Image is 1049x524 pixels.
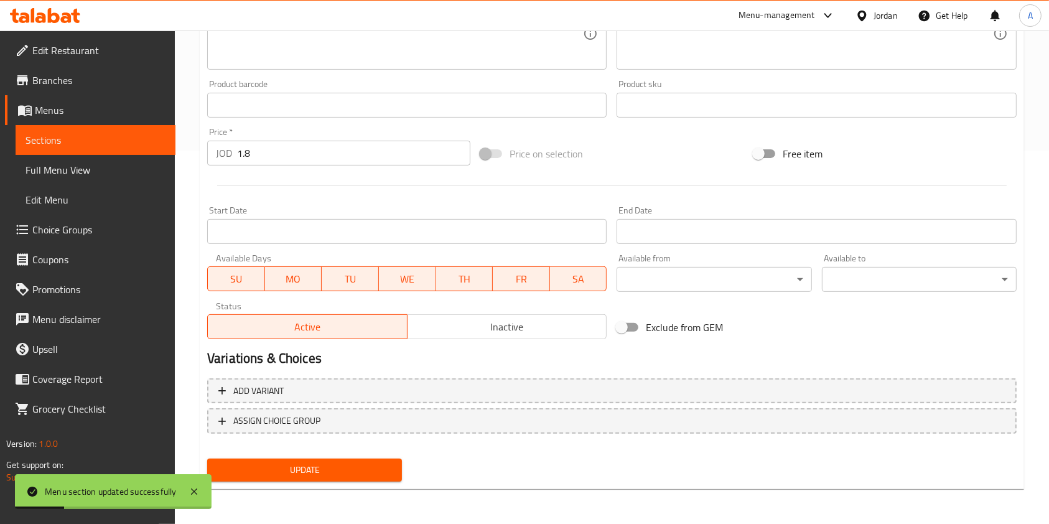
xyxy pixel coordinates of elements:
[436,266,493,291] button: TH
[5,35,175,65] a: Edit Restaurant
[32,252,166,267] span: Coupons
[617,267,811,292] div: ​
[822,267,1017,292] div: ​
[384,270,431,288] span: WE
[493,266,550,291] button: FR
[646,320,723,335] span: Exclude from GEM
[739,8,815,23] div: Menu-management
[783,146,823,161] span: Free item
[413,318,602,336] span: Inactive
[207,378,1017,404] button: Add variant
[45,485,177,498] div: Menu section updated successfully
[32,312,166,327] span: Menu disclaimer
[213,270,260,288] span: SU
[207,408,1017,434] button: ASSIGN CHOICE GROUP
[32,401,166,416] span: Grocery Checklist
[32,222,166,237] span: Choice Groups
[498,270,545,288] span: FR
[5,304,175,334] a: Menu disclaimer
[16,125,175,155] a: Sections
[32,73,166,88] span: Branches
[216,4,583,63] textarea: Scrambled or fried eggs enriched with melted cheese for creamy bite.
[26,192,166,207] span: Edit Menu
[327,270,374,288] span: TU
[207,93,607,118] input: Please enter product barcode
[237,141,470,166] input: Please enter price
[5,334,175,364] a: Upsell
[5,215,175,245] a: Choice Groups
[874,9,898,22] div: Jordan
[32,43,166,58] span: Edit Restaurant
[625,4,992,63] textarea: بيض مخفوق أو مقلي مع جبنة ذائبة لبايت كريمي
[207,459,402,482] button: Update
[216,146,232,161] p: JOD
[555,270,602,288] span: SA
[6,457,63,473] span: Get support on:
[550,266,607,291] button: SA
[5,245,175,274] a: Coupons
[5,394,175,424] a: Grocery Checklist
[207,314,408,339] button: Active
[213,318,403,336] span: Active
[207,266,265,291] button: SU
[207,349,1017,368] h2: Variations & Choices
[379,266,436,291] button: WE
[5,95,175,125] a: Menus
[322,266,379,291] button: TU
[32,342,166,357] span: Upsell
[5,364,175,394] a: Coverage Report
[617,93,1016,118] input: Please enter product sku
[407,314,607,339] button: Inactive
[270,270,317,288] span: MO
[16,155,175,185] a: Full Menu View
[1028,9,1033,22] span: A
[510,146,583,161] span: Price on selection
[16,185,175,215] a: Edit Menu
[265,266,322,291] button: MO
[6,469,85,485] a: Support.OpsPlatform
[6,436,37,452] span: Version:
[441,270,488,288] span: TH
[26,133,166,147] span: Sections
[217,462,392,478] span: Update
[39,436,58,452] span: 1.0.0
[233,413,320,429] span: ASSIGN CHOICE GROUP
[233,383,284,399] span: Add variant
[35,103,166,118] span: Menus
[26,162,166,177] span: Full Menu View
[5,274,175,304] a: Promotions
[32,282,166,297] span: Promotions
[32,372,166,386] span: Coverage Report
[5,65,175,95] a: Branches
